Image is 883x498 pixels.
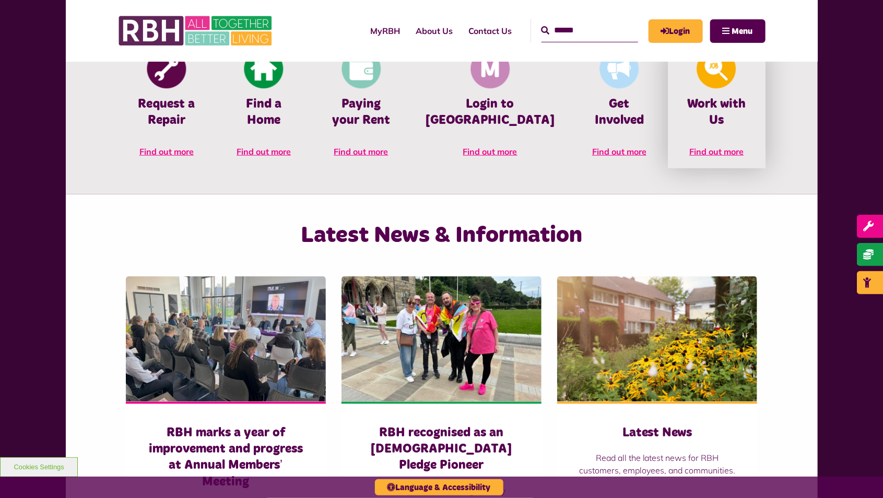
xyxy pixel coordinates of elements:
[226,221,657,250] h2: Latest News & Information
[689,146,744,157] span: Find out more
[342,276,541,402] img: RBH customers and colleagues at the Rochdale Pride event outside the town hall
[139,146,194,157] span: Find out more
[375,479,503,495] button: Language & Accessibility
[578,451,736,477] p: Read all the latest news for RBH customers, employees, and communities.
[118,48,215,168] a: Report Repair Request a Repair Find out more
[363,17,408,45] a: MyRBH
[578,425,736,441] h3: Latest News
[118,10,275,51] img: RBH
[410,48,571,168] a: Membership And Mutuality Login to [GEOGRAPHIC_DATA] Find out more
[312,48,409,168] a: Pay Rent Paying your Rent Find out more
[147,425,305,490] h3: RBH marks a year of improvement and progress at Annual Members’ Meeting
[649,19,703,43] a: MyRBH
[599,50,639,89] img: Get Involved
[362,425,521,474] h3: RBH recognised as an [DEMOGRAPHIC_DATA] Pledge Pioneer
[426,96,555,129] h4: Login to [GEOGRAPHIC_DATA]
[237,146,291,157] span: Find out more
[134,96,199,129] h4: Request a Repair
[334,146,388,157] span: Find out more
[215,48,312,168] a: Find A Home Find a Home Find out more
[684,96,749,129] h4: Work with Us
[147,50,186,89] img: Report Repair
[586,96,652,129] h4: Get Involved
[732,27,753,36] span: Menu
[668,48,765,168] a: Looking For A Job Work with Us Find out more
[328,96,394,129] h4: Paying your Rent
[541,19,638,42] input: Search
[463,146,517,157] span: Find out more
[710,19,766,43] button: Navigation
[231,96,297,129] h4: Find a Home
[592,146,646,157] span: Find out more
[697,50,736,89] img: Looking For A Job
[408,17,461,45] a: About Us
[557,276,757,402] img: SAZ MEDIA RBH HOUSING4
[461,17,520,45] a: Contact Us
[571,48,668,168] a: Get Involved Get Involved Find out more
[126,276,326,402] img: Board Meeting
[342,50,381,89] img: Pay Rent
[470,50,510,89] img: Membership And Mutuality
[244,50,284,89] img: Find A Home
